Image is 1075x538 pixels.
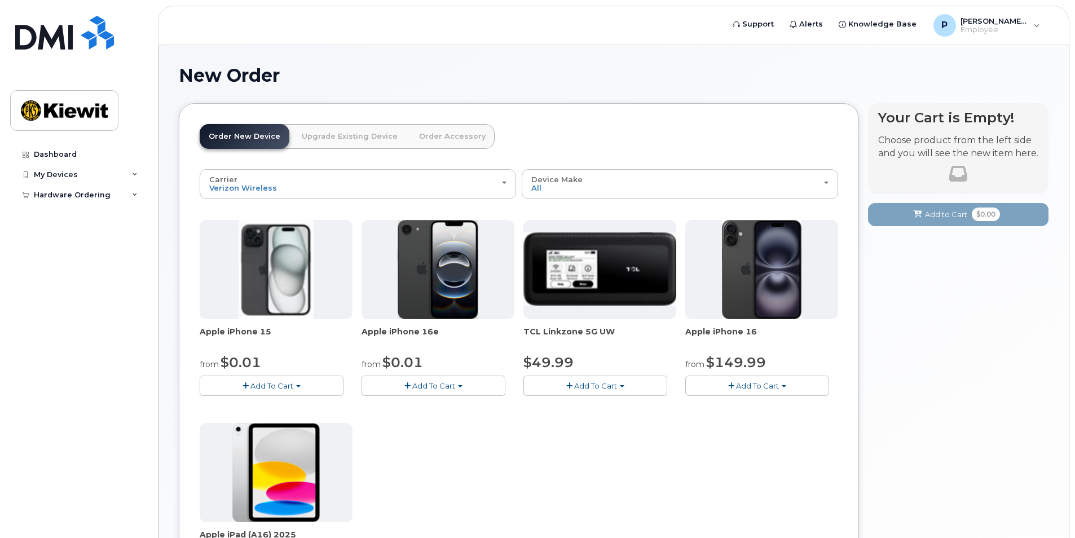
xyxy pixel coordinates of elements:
[200,359,219,369] small: from
[522,169,838,199] button: Device Make All
[362,359,381,369] small: from
[293,124,407,149] a: Upgrade Existing Device
[362,376,505,395] button: Add To Cart
[179,65,1048,85] h1: New Order
[685,376,829,395] button: Add To Cart
[200,326,353,349] div: Apple iPhone 15
[412,381,455,390] span: Add To Cart
[209,175,237,184] span: Carrier
[410,124,495,149] a: Order Accessory
[685,359,704,369] small: from
[878,134,1038,160] p: Choose product from the left side and you will see the new item here.
[878,110,1038,125] h4: Your Cart is Empty!
[685,326,838,349] div: Apple iPhone 16
[531,183,541,192] span: All
[209,183,277,192] span: Verizon Wireless
[868,203,1048,226] button: Add to Cart $0.00
[232,423,320,522] img: ipad_11.png
[574,381,617,390] span: Add To Cart
[736,381,779,390] span: Add To Cart
[523,326,676,349] div: TCL Linkzone 5G UW
[221,354,261,371] span: $0.01
[531,175,583,184] span: Device Make
[706,354,766,371] span: $149.99
[925,209,967,220] span: Add to Cart
[722,220,801,319] img: iphone_16_plus.png
[200,169,516,199] button: Carrier Verizon Wireless
[362,326,514,349] div: Apple iPhone 16e
[972,208,1000,221] span: $0.00
[523,376,667,395] button: Add To Cart
[200,376,343,395] button: Add To Cart
[523,354,574,371] span: $49.99
[523,232,676,306] img: linkzone5g.png
[239,220,314,319] img: iphone15.jpg
[200,124,289,149] a: Order New Device
[1026,489,1067,530] iframe: Messenger Launcher
[382,354,423,371] span: $0.01
[250,381,293,390] span: Add To Cart
[398,220,479,319] img: iphone16e.png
